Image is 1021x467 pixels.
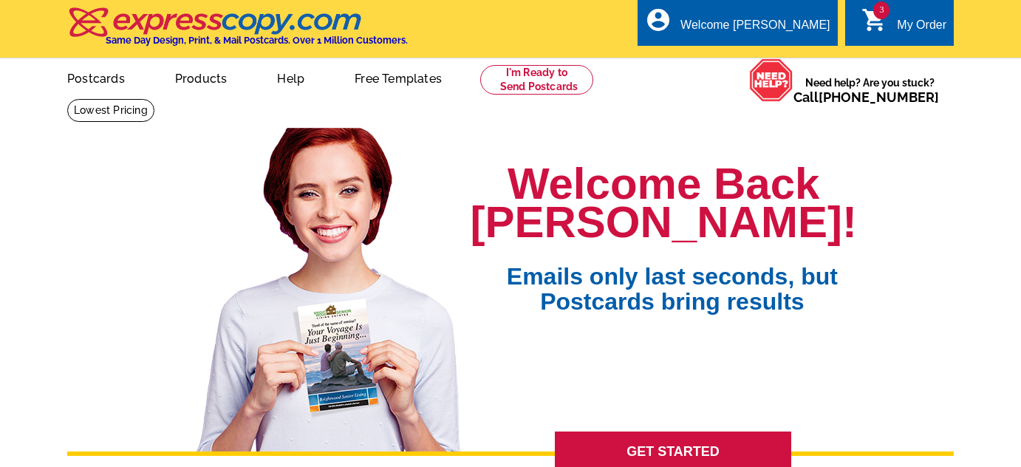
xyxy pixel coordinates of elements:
div: My Order [897,18,946,39]
a: [PHONE_NUMBER] [819,89,939,105]
a: Products [151,60,251,95]
h4: Same Day Design, Print, & Mail Postcards. Over 1 Million Customers. [106,35,408,46]
i: account_circle [645,7,672,33]
div: Welcome [PERSON_NAME] [680,18,830,39]
a: Same Day Design, Print, & Mail Postcards. Over 1 Million Customers. [67,18,408,46]
img: welcome-back-logged-in.png [188,128,471,451]
span: Call [793,89,939,105]
a: Free Templates [331,60,465,95]
span: 3 [873,1,889,19]
i: shopping_cart [861,7,888,33]
a: Postcards [44,60,148,95]
h1: Welcome Back [PERSON_NAME]! [471,165,857,242]
a: Help [253,60,328,95]
span: Need help? Are you stuck? [793,75,946,105]
a: 3 shopping_cart My Order [861,16,946,35]
img: help [749,58,793,102]
span: Emails only last seconds, but Postcards bring results [488,242,857,314]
